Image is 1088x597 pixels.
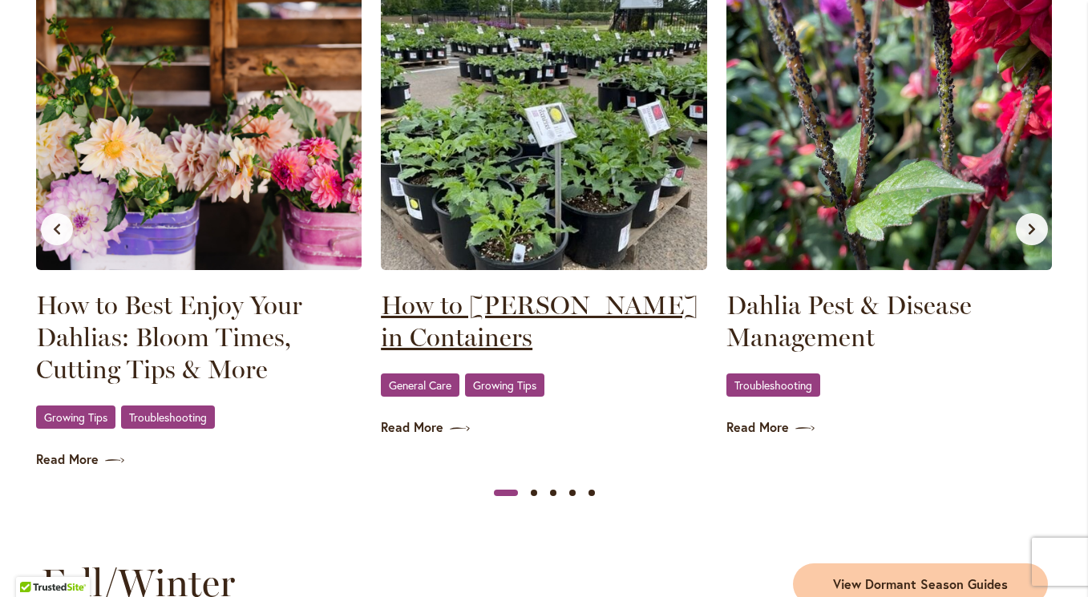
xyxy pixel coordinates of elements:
a: General Care [381,373,459,397]
div: , [381,373,707,399]
a: Read More [381,418,707,437]
span: Growing Tips [473,380,536,390]
span: Troubleshooting [734,380,812,390]
button: Slide 2 [524,483,544,502]
button: Slide 1 [494,483,518,502]
button: Slide 3 [544,483,563,502]
span: Troubleshooting [129,412,207,422]
a: Dahlia Pest & Disease Management [726,289,1053,353]
a: Growing Tips [36,405,115,429]
a: Troubleshooting [726,373,820,397]
a: How to [PERSON_NAME] in Containers [381,289,707,353]
a: Growing Tips [465,373,544,397]
span: Growing Tips [44,412,107,422]
a: Read More [726,418,1053,437]
div: , [36,405,362,431]
a: Read More [36,450,362,469]
a: Troubleshooting [121,405,215,429]
span: General Care [389,380,451,390]
a: How to Best Enjoy Your Dahlias: Bloom Times, Cutting Tips & More [36,289,362,385]
button: Next slide [1016,213,1048,245]
button: Previous slide [41,213,73,245]
button: Slide 5 [582,483,601,502]
button: Slide 4 [563,483,582,502]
